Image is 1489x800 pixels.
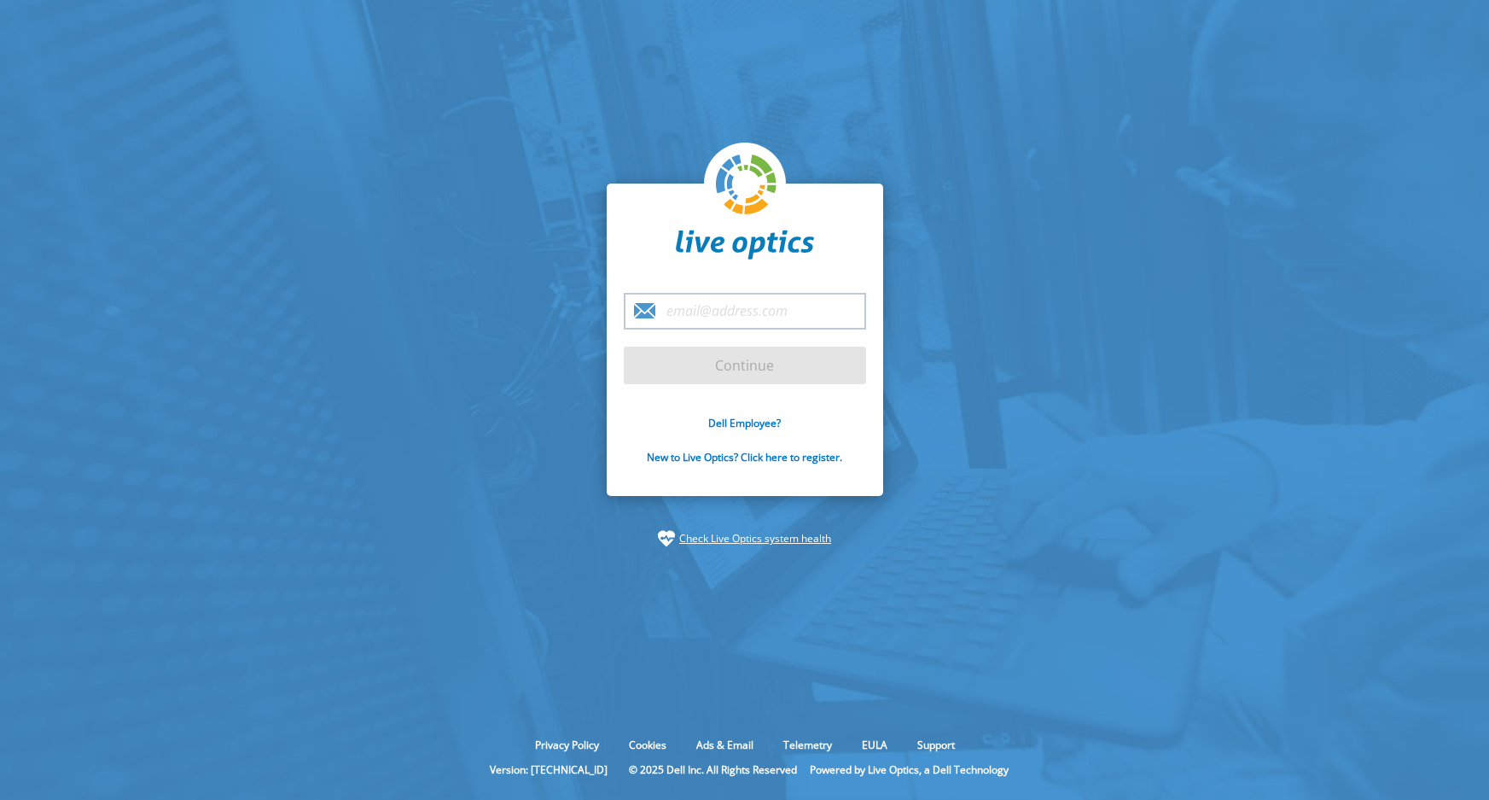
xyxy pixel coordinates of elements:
img: status-check-icon.svg [658,530,675,547]
a: Dell Employee? [708,416,781,430]
li: © 2025 Dell Inc. All Rights Reserved [620,762,806,777]
input: email@address.com [624,293,866,330]
li: Version: [TECHNICAL_ID] [481,762,616,777]
img: liveoptics-word.svg [676,230,814,260]
a: Telemetry [771,738,845,752]
a: Support [904,738,968,752]
a: Privacy Policy [522,738,612,752]
a: New to Live Optics? Click here to register. [647,450,842,464]
li: Powered by Live Optics, a Dell Technology [810,762,1009,777]
a: Cookies [616,738,679,752]
a: Ads & Email [683,738,766,752]
a: EULA [849,738,900,752]
a: Check Live Optics system health [679,530,831,547]
img: liveoptics-logo.svg [716,155,777,216]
